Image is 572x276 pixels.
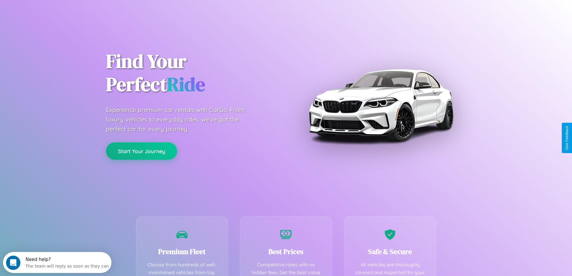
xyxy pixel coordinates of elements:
img: Premium BMW car rental vehicle [306,30,456,180]
p: Experience premium car rentals with CarGo. From luxury vehicles to everyday rides, we've got the ... [106,105,256,134]
h3: Safe & Secure [353,247,427,256]
h1: Find Your Perfect [106,50,277,96]
div: The team will reply as soon as they can [23,10,106,16]
h3: Premium Fleet [145,247,219,256]
div: Give Feedback [565,126,569,150]
iframe: Intercom live chat discovery launcher [3,252,111,273]
span: Ride [167,71,205,97]
iframe: Intercom live chat [6,256,20,270]
div: Need help? [23,5,106,10]
div: Open Intercom Messenger [2,2,112,19]
h3: Best Prices [249,247,323,256]
button: Start Your Journey [106,142,177,160]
